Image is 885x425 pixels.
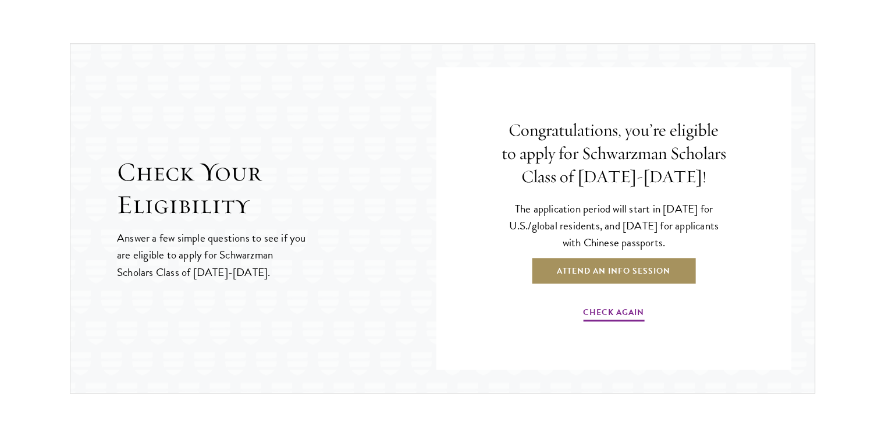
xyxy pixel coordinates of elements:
h2: Check Your Eligibility [117,156,436,221]
p: Answer a few simple questions to see if you are eligible to apply for Schwarzman Scholars Class o... [117,229,307,280]
h4: Congratulations, you’re eligible to apply for Schwarzman Scholars Class of [DATE]-[DATE]! [500,119,727,189]
a: Check Again [583,305,644,323]
p: The application period will start in [DATE] for U.S./global residents, and [DATE] for applicants ... [500,200,727,251]
a: Attend an Info Session [531,257,696,285]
